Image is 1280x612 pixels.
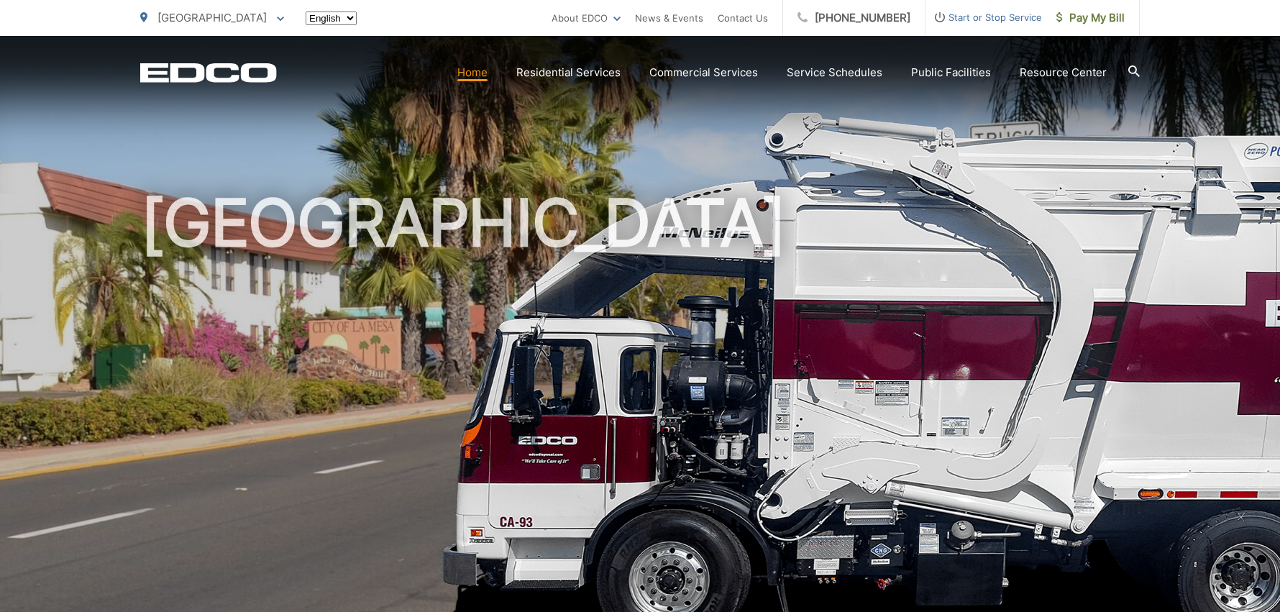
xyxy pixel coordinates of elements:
a: Home [457,64,488,81]
a: Service Schedules [787,64,882,81]
a: News & Events [635,9,703,27]
a: About EDCO [552,9,621,27]
a: Contact Us [718,9,768,27]
span: Pay My Bill [1056,9,1125,27]
a: EDCD logo. Return to the homepage. [140,63,277,83]
a: Public Facilities [911,64,991,81]
a: Commercial Services [649,64,758,81]
span: [GEOGRAPHIC_DATA] [157,11,267,24]
select: Select a language [306,12,357,25]
a: Resource Center [1020,64,1107,81]
a: Residential Services [516,64,621,81]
